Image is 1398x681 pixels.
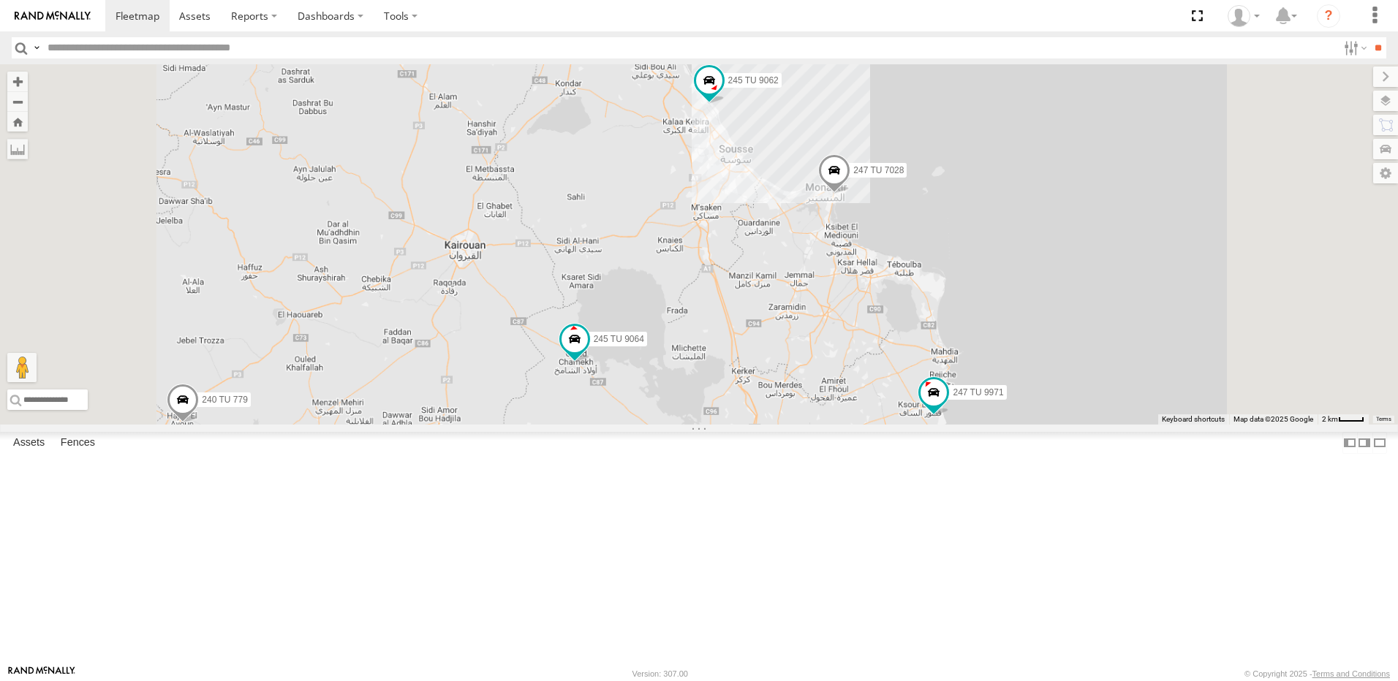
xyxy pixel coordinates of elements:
[8,666,75,681] a: Visit our Website
[1376,416,1391,422] a: Terms (opens in new tab)
[202,394,248,404] span: 240 TU 779
[53,433,102,453] label: Fences
[632,669,688,678] div: Version: 307.00
[7,72,28,91] button: Zoom in
[1357,432,1372,453] label: Dock Summary Table to the Right
[31,37,42,58] label: Search Query
[6,433,52,453] label: Assets
[853,165,904,175] span: 247 TU 7028
[7,91,28,112] button: Zoom out
[1244,669,1390,678] div: © Copyright 2025 -
[7,139,28,159] label: Measure
[1317,4,1340,28] i: ?
[1322,415,1338,423] span: 2 km
[1162,414,1225,425] button: Keyboard shortcuts
[1338,37,1369,58] label: Search Filter Options
[15,11,91,21] img: rand-logo.svg
[1223,5,1265,27] div: Nejah Benkhalifa
[7,112,28,132] button: Zoom Home
[953,387,1003,397] span: 247 TU 9971
[1373,163,1398,183] label: Map Settings
[1233,415,1313,423] span: Map data ©2025 Google
[728,75,779,85] span: 245 TU 9062
[1318,414,1369,425] button: Map Scale: 2 km per 32 pixels
[594,334,644,344] span: 245 TU 9064
[1342,432,1357,453] label: Dock Summary Table to the Left
[1312,669,1390,678] a: Terms and Conditions
[1372,432,1387,453] label: Hide Summary Table
[7,353,37,382] button: Drag Pegman onto the map to open Street View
